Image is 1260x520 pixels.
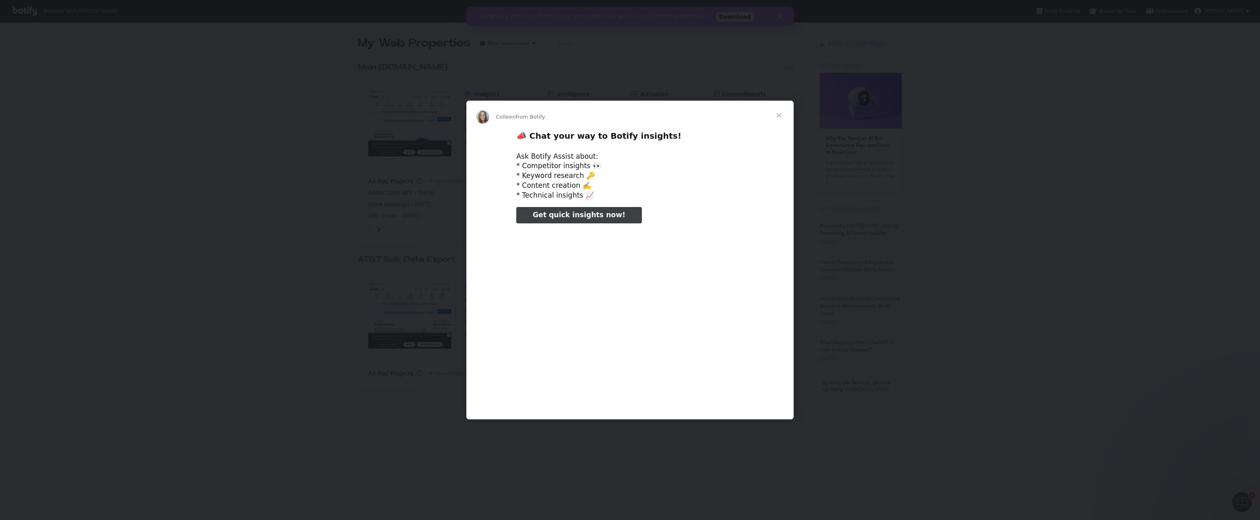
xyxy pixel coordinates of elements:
[250,5,288,15] a: Download
[516,114,545,120] span: from Botify
[764,101,794,130] span: Close
[13,6,243,14] div: View key metrics directly on your website with our Chrome extension!
[516,131,744,146] h2: 📣 Chat your way to Botify insights!
[476,110,489,124] img: Profile image for Colleen
[533,211,625,219] span: Get quick insights now!
[459,230,801,401] video: Play video
[516,207,641,223] a: Get quick insights now!
[516,152,744,200] div: Ask Botify Assist about: * Competitor insights 👀 * Keyword research 🔑 * Content creation ✍️ * Tec...
[312,7,320,12] div: Close
[496,114,516,120] span: Colleen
